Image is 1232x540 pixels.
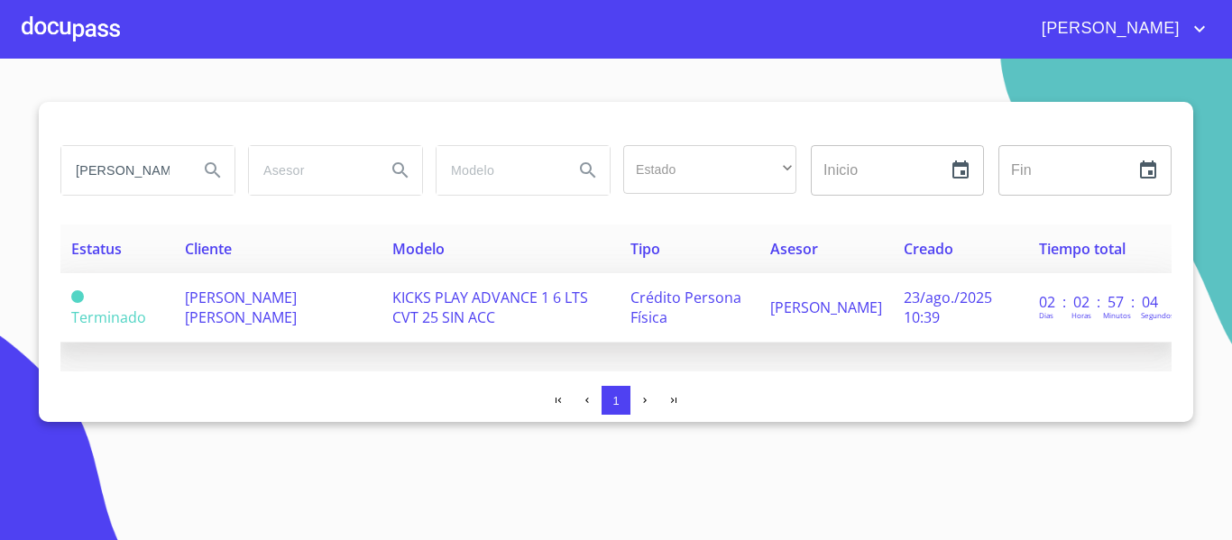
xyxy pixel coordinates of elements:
input: search [437,146,559,195]
div: ​ [623,145,796,194]
span: Estatus [71,239,122,259]
p: Minutos [1103,310,1131,320]
span: 1 [612,394,619,407]
p: Horas [1071,310,1091,320]
span: Tiempo total [1039,239,1126,259]
span: KICKS PLAY ADVANCE 1 6 LTS CVT 25 SIN ACC [392,288,588,327]
span: Cliente [185,239,232,259]
span: Asesor [770,239,818,259]
p: Dias [1039,310,1053,320]
button: Search [191,149,234,192]
button: Search [566,149,610,192]
button: account of current user [1028,14,1210,43]
span: Crédito Persona Física [630,288,741,327]
p: Segundos [1141,310,1174,320]
span: Creado [904,239,953,259]
span: Terminado [71,290,84,303]
span: 23/ago./2025 10:39 [904,288,992,327]
span: Terminado [71,307,146,327]
input: search [249,146,372,195]
span: [PERSON_NAME] [770,297,882,317]
span: [PERSON_NAME] [1028,14,1189,43]
input: search [61,146,184,195]
button: Search [379,149,422,192]
span: Modelo [392,239,445,259]
p: 02 : 02 : 57 : 04 [1039,292,1161,312]
button: 1 [602,386,630,415]
span: [PERSON_NAME] [PERSON_NAME] [185,288,297,327]
span: Tipo [630,239,660,259]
